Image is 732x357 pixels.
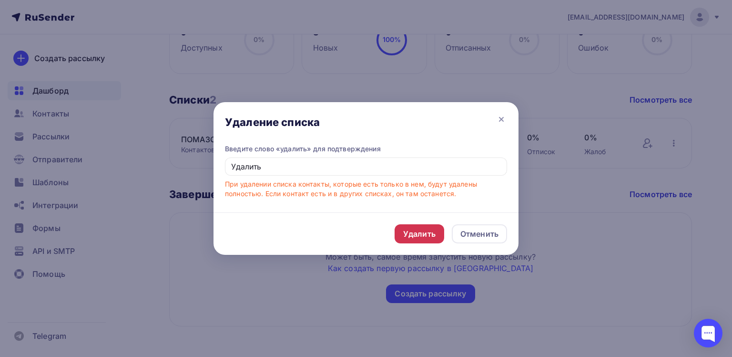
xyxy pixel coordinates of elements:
[225,157,507,176] input: Удалить
[225,115,320,129] div: Удаление списка
[225,144,507,154] div: Введите слово «удалить» для подтверждения
[403,228,436,240] div: Удалить
[460,228,498,240] div: Отменить
[225,179,507,199] div: При удалении списка контакты, которые есть только в нем, будут удалены полностью. Если контакт ес...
